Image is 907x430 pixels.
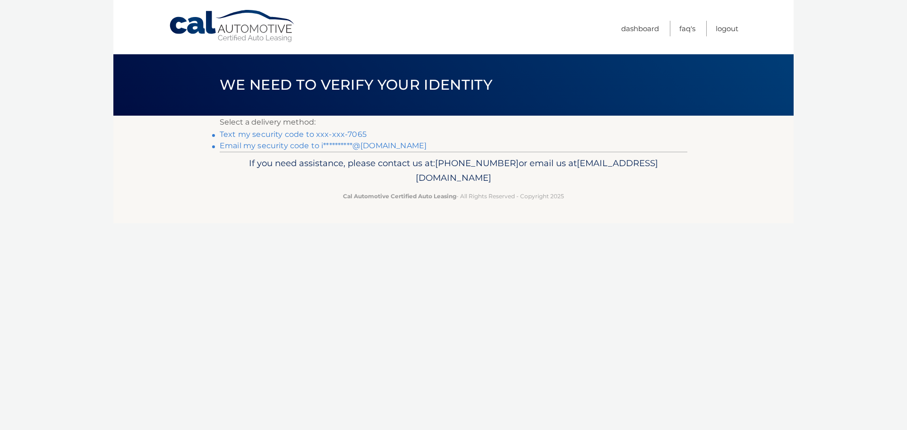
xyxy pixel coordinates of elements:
span: [PHONE_NUMBER] [435,158,519,169]
p: - All Rights Reserved - Copyright 2025 [226,191,681,201]
a: Email my security code to i**********@[DOMAIN_NAME] [220,141,427,150]
strong: Cal Automotive Certified Auto Leasing [343,193,456,200]
a: FAQ's [679,21,695,36]
a: Logout [716,21,738,36]
p: Select a delivery method: [220,116,687,129]
a: Cal Automotive [169,9,296,43]
p: If you need assistance, please contact us at: or email us at [226,156,681,186]
a: Text my security code to xxx-xxx-7065 [220,130,367,139]
span: We need to verify your identity [220,76,492,93]
a: Dashboard [621,21,659,36]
